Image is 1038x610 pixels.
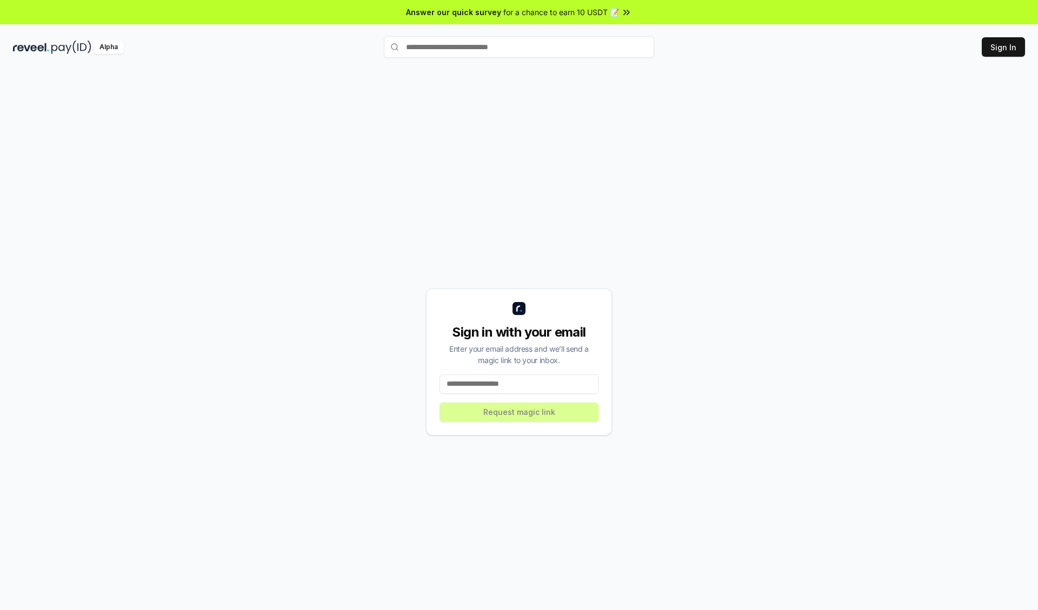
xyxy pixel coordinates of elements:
img: pay_id [51,41,91,54]
img: logo_small [513,302,525,315]
span: for a chance to earn 10 USDT 📝 [503,6,619,18]
img: reveel_dark [13,41,49,54]
button: Sign In [982,37,1025,57]
div: Enter your email address and we’ll send a magic link to your inbox. [440,343,598,366]
div: Sign in with your email [440,324,598,341]
div: Alpha [94,41,124,54]
span: Answer our quick survey [406,6,501,18]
